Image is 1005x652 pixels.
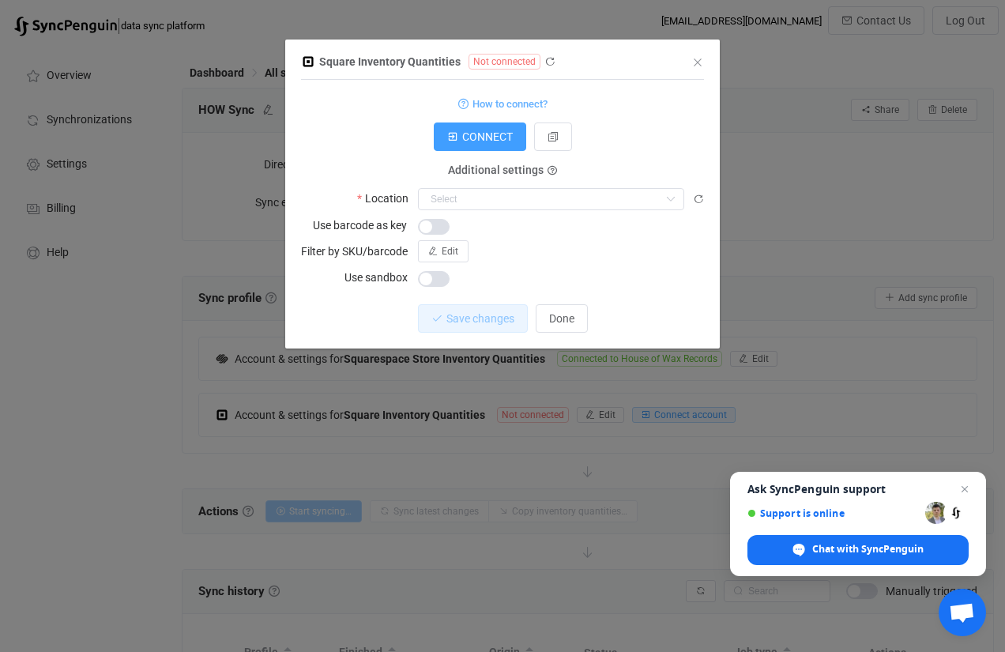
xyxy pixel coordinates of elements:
div: Open chat [939,589,986,636]
span: Support is online [747,507,920,519]
label: Use sandbox [344,266,417,288]
div: Chat with SyncPenguin [747,535,969,565]
span: Ask SyncPenguin support [747,483,969,496]
button: Save changes [418,304,528,333]
span: Chat with SyncPenguin [812,542,924,556]
span: Save changes [446,312,514,325]
span: Done [549,312,574,325]
div: dialog [285,40,720,349]
span: Close chat [955,480,974,499]
button: Done [536,304,588,333]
